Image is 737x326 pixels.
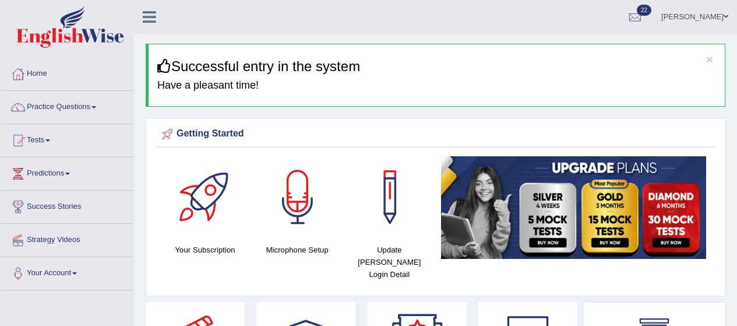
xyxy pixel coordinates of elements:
[637,5,651,16] span: 22
[159,125,712,143] div: Getting Started
[1,224,133,253] a: Strategy Videos
[157,80,716,92] h4: Have a pleasant time!
[1,58,133,87] a: Home
[349,244,429,281] h4: Update [PERSON_NAME] Login Detail
[1,91,133,120] a: Practice Questions
[706,53,713,65] button: ×
[157,59,716,74] h3: Successful entry in the system
[1,124,133,153] a: Tests
[165,244,245,256] h4: Your Subscription
[1,157,133,187] a: Predictions
[441,156,706,259] img: small5.jpg
[257,244,337,256] h4: Microphone Setup
[1,257,133,286] a: Your Account
[1,191,133,220] a: Success Stories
